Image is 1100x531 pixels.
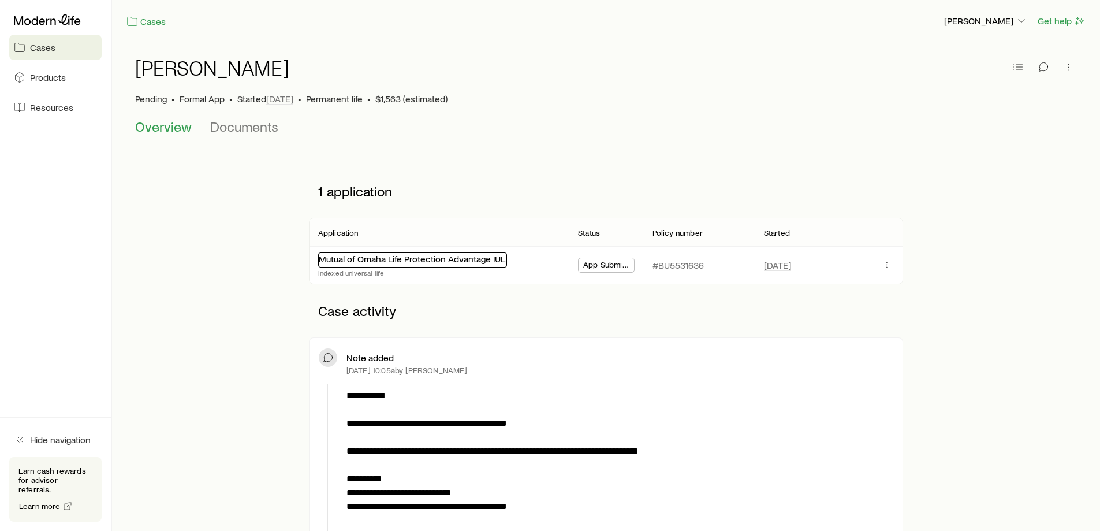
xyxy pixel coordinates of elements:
p: Pending [135,93,167,105]
p: Indexed universal life [318,268,507,277]
span: Learn more [19,502,61,510]
p: Application [318,228,359,237]
span: Products [30,72,66,83]
span: [DATE] [764,259,791,271]
div: Mutual of Omaha Life Protection Advantage IUL [318,252,507,268]
span: App Submitted [583,260,629,272]
p: [PERSON_NAME] [944,15,1027,27]
p: Status [578,228,600,237]
p: Started [764,228,790,237]
p: #BU5531636 [652,259,704,271]
span: Hide navigation [30,434,91,445]
a: Cases [126,15,166,28]
span: Cases [30,42,55,53]
span: • [298,93,301,105]
span: Overview [135,118,192,135]
button: Get help [1037,14,1086,28]
h1: [PERSON_NAME] [135,56,289,79]
button: Hide navigation [9,427,102,452]
p: [DATE] 10:05a by [PERSON_NAME] [346,366,468,375]
p: Note added [346,352,394,363]
span: Documents [210,118,278,135]
p: Policy number [652,228,703,237]
span: Resources [30,102,73,113]
p: 1 application [309,174,903,209]
p: Started [237,93,293,105]
p: Case activity [309,294,903,328]
div: Case details tabs [135,118,1077,146]
p: Earn cash rewards for advisor referrals. [18,466,92,494]
span: • [229,93,233,105]
span: Formal App [180,93,225,105]
span: • [367,93,371,105]
button: [PERSON_NAME] [944,14,1028,28]
span: • [171,93,175,105]
span: Permanent life [306,93,363,105]
a: Mutual of Omaha Life Protection Advantage IUL [319,253,505,264]
span: [DATE] [266,93,293,105]
a: Products [9,65,102,90]
a: Cases [9,35,102,60]
a: Resources [9,95,102,120]
span: $1,563 (estimated) [375,93,448,105]
div: Earn cash rewards for advisor referrals.Learn more [9,457,102,522]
